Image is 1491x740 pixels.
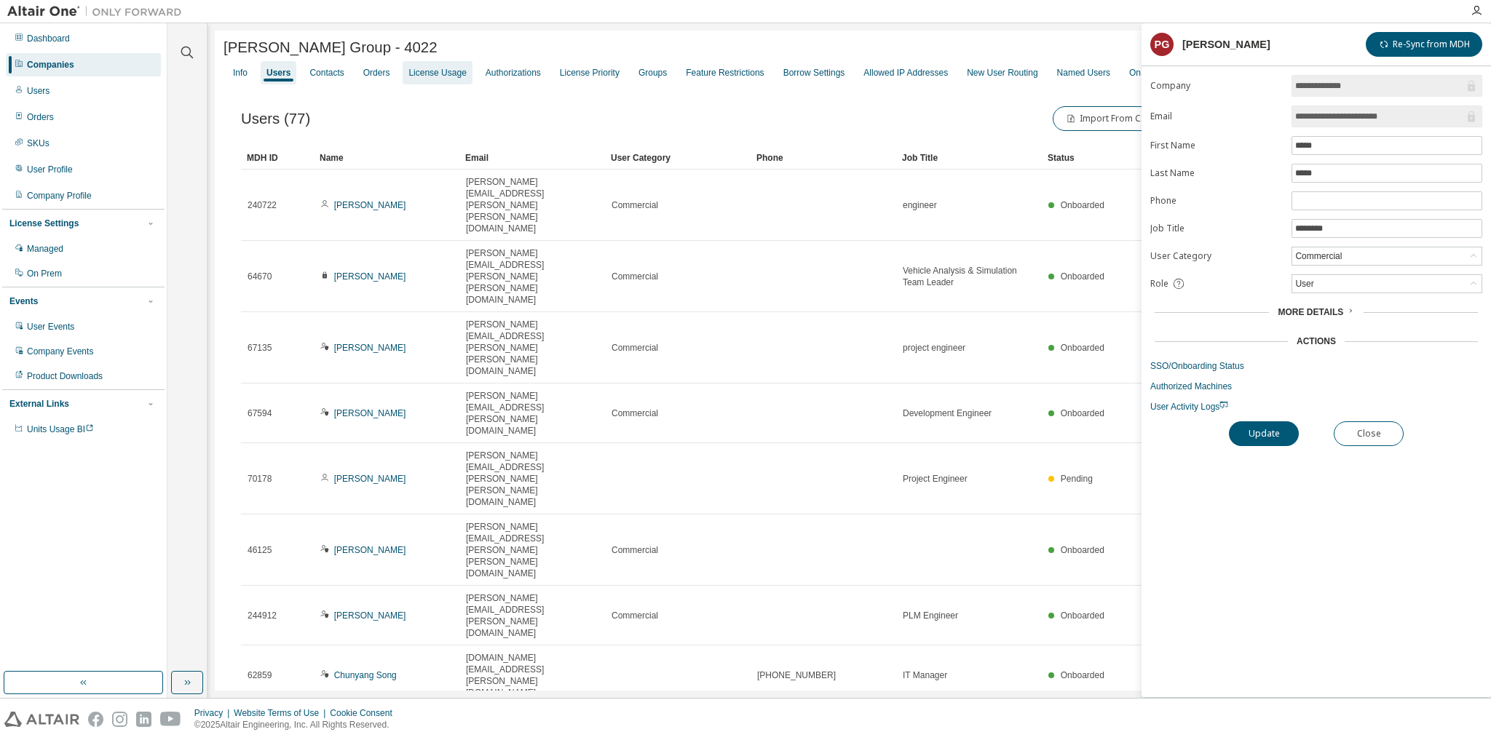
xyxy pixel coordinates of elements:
[334,271,406,282] a: [PERSON_NAME]
[465,146,599,170] div: Email
[334,200,406,210] a: [PERSON_NAME]
[1150,360,1482,372] a: SSO/Onboarding Status
[967,67,1037,79] div: New User Routing
[27,111,54,123] div: Orders
[1150,250,1283,262] label: User Category
[1150,381,1482,392] a: Authorized Machines
[224,39,438,56] span: [PERSON_NAME] Group - 4022
[756,146,890,170] div: Phone
[1061,343,1104,353] span: Onboarded
[863,67,948,79] div: Allowed IP Addresses
[248,669,272,681] span: 62859
[903,265,1035,288] span: Vehicle Analysis & Simulation Team Leader
[903,407,992,419] span: Development Engineer
[27,321,74,333] div: User Events
[27,243,63,255] div: Managed
[1366,32,1482,57] button: Re-Sync from MDH
[903,610,958,621] span: PLM Engineer
[248,610,277,621] span: 244912
[233,67,248,79] div: Info
[88,712,103,727] img: facebook.svg
[234,707,330,719] div: Website Terms of Use
[1061,545,1104,555] span: Onboarded
[4,712,79,727] img: altair_logo.svg
[9,295,38,307] div: Events
[1061,271,1104,282] span: Onboarded
[466,450,598,508] span: [PERSON_NAME][EMAIL_ADDRESS][PERSON_NAME][PERSON_NAME][DOMAIN_NAME]
[27,138,50,149] div: SKUs
[560,67,620,79] div: License Priority
[903,669,947,681] span: IT Manager
[27,164,73,175] div: User Profile
[266,67,290,79] div: Users
[903,342,965,354] span: project engineer
[408,67,466,79] div: License Usage
[611,146,745,170] div: User Category
[1057,67,1110,79] div: Named Users
[136,712,151,727] img: linkedin.svg
[1292,275,1482,293] div: User
[1061,474,1093,484] span: Pending
[903,199,937,211] span: engineer
[612,544,658,556] span: Commercial
[1061,610,1104,621] span: Onboarded
[1053,106,1163,131] button: Import From CSV
[466,390,598,437] span: [PERSON_NAME][EMAIL_ADDRESS][PERSON_NAME][DOMAIN_NAME]
[466,652,598,699] span: [DOMAIN_NAME][EMAIL_ADDRESS][PERSON_NAME][DOMAIN_NAME]
[1150,33,1174,56] div: PG
[27,346,93,357] div: Company Events
[612,342,658,354] span: Commercial
[27,424,94,434] span: Units Usage BI
[466,521,598,579] span: [PERSON_NAME][EMAIL_ADDRESS][PERSON_NAME][PERSON_NAME][DOMAIN_NAME]
[248,473,272,485] span: 70178
[1150,140,1283,151] label: First Name
[686,67,764,79] div: Feature Restrictions
[466,592,598,639] span: [PERSON_NAME][EMAIL_ADDRESS][PERSON_NAME][DOMAIN_NAME]
[903,473,968,485] span: Project Engineer
[194,707,234,719] div: Privacy
[1293,276,1316,292] div: User
[334,474,406,484] a: [PERSON_NAME]
[1150,195,1283,207] label: Phone
[612,407,658,419] span: Commercial
[248,342,272,354] span: 67135
[466,176,598,234] span: [PERSON_NAME][EMAIL_ADDRESS][PERSON_NAME][PERSON_NAME][DOMAIN_NAME]
[334,408,406,418] a: [PERSON_NAME]
[1061,408,1104,418] span: Onboarded
[1334,421,1404,446] button: Close
[7,4,189,19] img: Altair One
[466,247,598,306] span: [PERSON_NAME][EMAIL_ADDRESS][PERSON_NAME][PERSON_NAME][DOMAIN_NAME]
[1182,39,1270,50] div: [PERSON_NAME]
[334,343,406,353] a: [PERSON_NAME]
[27,85,50,97] div: Users
[1150,223,1283,234] label: Job Title
[241,111,310,127] span: Users (77)
[638,67,667,79] div: Groups
[27,190,92,202] div: Company Profile
[248,544,272,556] span: 46125
[27,59,74,71] div: Companies
[1292,247,1482,265] div: Commercial
[1150,111,1283,122] label: Email
[1150,278,1168,290] span: Role
[902,146,1036,170] div: Job Title
[27,268,62,279] div: On Prem
[1229,421,1299,446] button: Update
[247,146,308,170] div: MDH ID
[466,319,598,377] span: [PERSON_NAME][EMAIL_ADDRESS][PERSON_NAME][PERSON_NAME][DOMAIN_NAME]
[1129,67,1164,79] div: On Prem
[783,67,845,79] div: Borrow Settings
[320,146,454,170] div: Name
[486,67,541,79] div: Authorizations
[1150,167,1283,179] label: Last Name
[1061,670,1104,680] span: Onboarded
[1293,248,1344,264] div: Commercial
[112,712,127,727] img: instagram.svg
[27,33,70,44] div: Dashboard
[1150,80,1283,92] label: Company
[612,271,658,282] span: Commercial
[334,670,397,680] a: Chunyang Song
[363,67,390,79] div: Orders
[334,610,406,621] a: [PERSON_NAME]
[248,199,277,211] span: 240722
